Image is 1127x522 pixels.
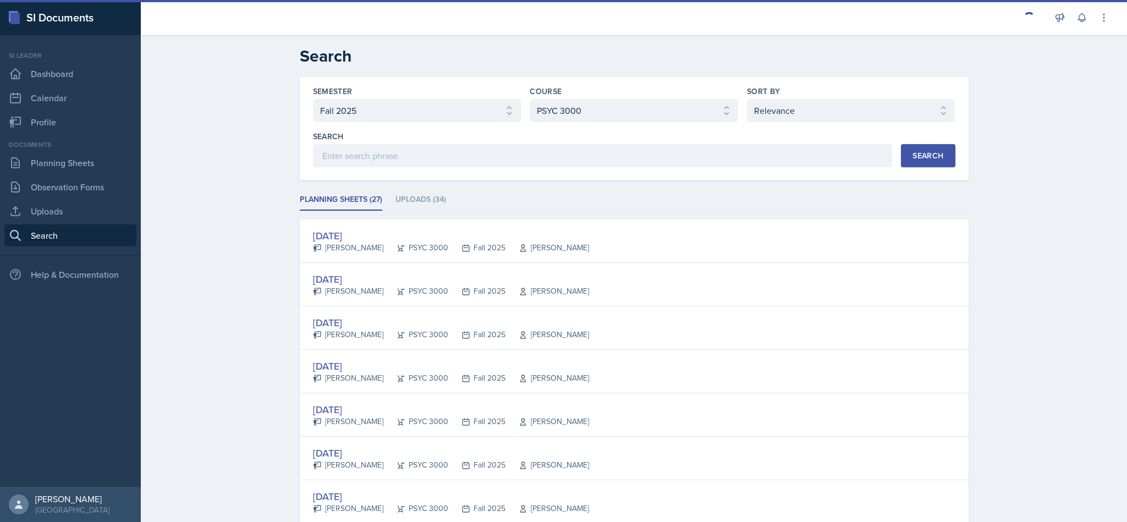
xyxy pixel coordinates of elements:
[901,144,955,167] button: Search
[912,151,943,160] div: Search
[505,329,589,340] div: [PERSON_NAME]
[313,459,383,471] div: [PERSON_NAME]
[505,503,589,514] div: [PERSON_NAME]
[505,285,589,297] div: [PERSON_NAME]
[313,144,893,167] input: Enter search phrase
[505,416,589,427] div: [PERSON_NAME]
[505,459,589,471] div: [PERSON_NAME]
[383,242,448,254] div: PSYC 3000
[313,86,353,97] label: Semester
[383,416,448,427] div: PSYC 3000
[505,242,589,254] div: [PERSON_NAME]
[4,152,136,174] a: Planning Sheets
[313,131,344,142] label: Search
[313,272,589,287] div: [DATE]
[530,86,562,97] label: Course
[313,489,589,504] div: [DATE]
[383,503,448,514] div: PSYC 3000
[313,359,589,373] div: [DATE]
[448,416,505,427] div: Fall 2025
[448,329,505,340] div: Fall 2025
[4,263,136,285] div: Help & Documentation
[35,493,109,504] div: [PERSON_NAME]
[383,459,448,471] div: PSYC 3000
[448,242,505,254] div: Fall 2025
[313,315,589,330] div: [DATE]
[313,372,383,384] div: [PERSON_NAME]
[313,446,589,460] div: [DATE]
[4,176,136,198] a: Observation Forms
[313,285,383,297] div: [PERSON_NAME]
[313,242,383,254] div: [PERSON_NAME]
[4,140,136,150] div: Documents
[448,372,505,384] div: Fall 2025
[313,503,383,514] div: [PERSON_NAME]
[505,372,589,384] div: [PERSON_NAME]
[4,87,136,109] a: Calendar
[383,285,448,297] div: PSYC 3000
[4,111,136,133] a: Profile
[313,228,589,243] div: [DATE]
[300,189,382,211] li: Planning Sheets (27)
[747,86,780,97] label: Sort By
[35,504,109,515] div: [GEOGRAPHIC_DATA]
[383,372,448,384] div: PSYC 3000
[448,285,505,297] div: Fall 2025
[4,51,136,61] div: Si leader
[395,189,446,211] li: Uploads (34)
[313,402,589,417] div: [DATE]
[313,329,383,340] div: [PERSON_NAME]
[448,459,505,471] div: Fall 2025
[383,329,448,340] div: PSYC 3000
[448,503,505,514] div: Fall 2025
[4,200,136,222] a: Uploads
[300,46,969,66] h2: Search
[4,63,136,85] a: Dashboard
[4,224,136,246] a: Search
[313,416,383,427] div: [PERSON_NAME]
